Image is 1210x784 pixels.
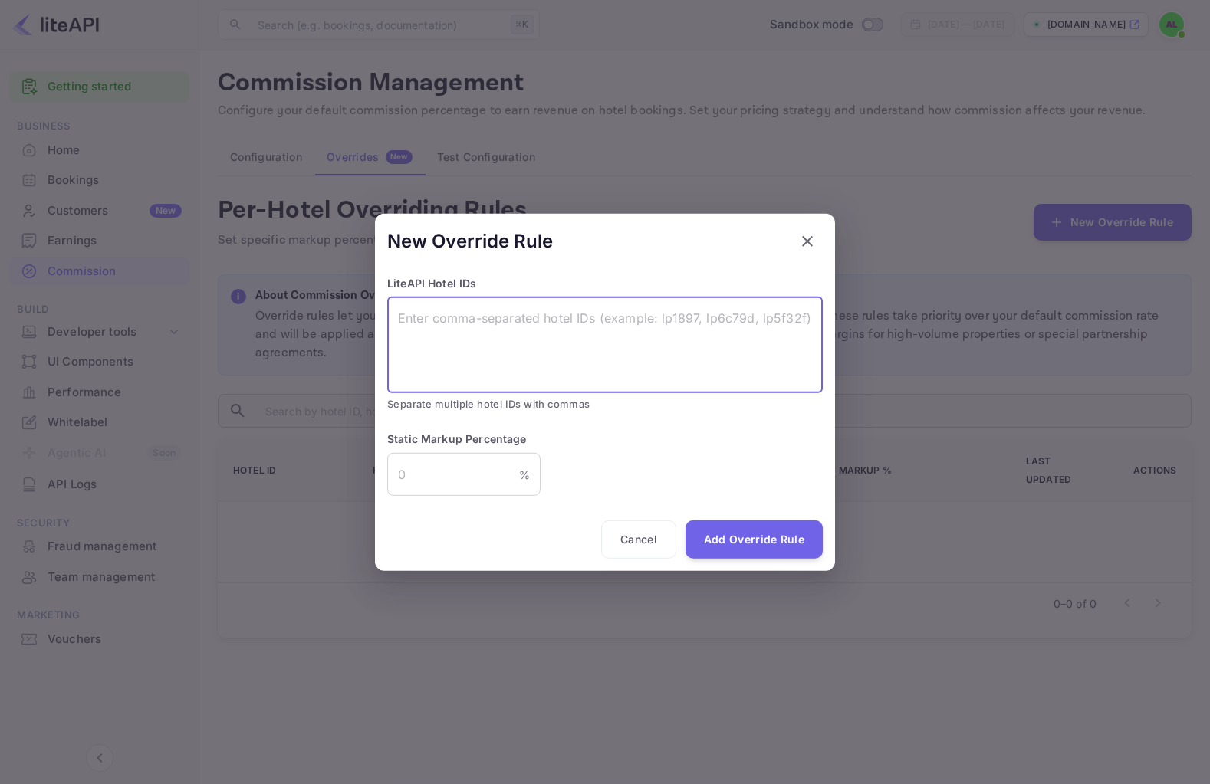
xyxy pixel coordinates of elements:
[387,228,553,253] h5: New Override Rule
[519,466,530,482] p: %
[387,395,823,412] span: Separate multiple hotel IDs with commas
[601,520,676,559] button: Cancel
[686,520,823,559] button: Add Override Rule
[387,453,519,496] input: 0
[387,431,823,447] p: Static Markup Percentage
[387,274,823,290] p: LiteAPI Hotel IDs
